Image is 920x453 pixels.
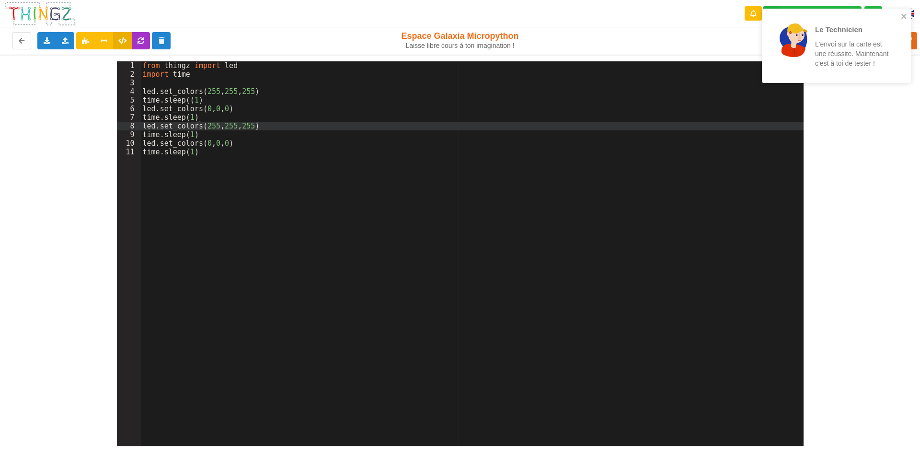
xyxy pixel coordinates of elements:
div: 1 [117,61,141,70]
div: 9 [117,130,141,139]
button: close [901,12,908,22]
div: Laisse libre cours à ton imagination ! [380,42,540,50]
p: Le Technicien [815,24,890,35]
p: L'envoi sur la carte est une réussite. Maintenant c'est à toi de tester ! [815,39,890,68]
div: 6 [117,105,141,113]
div: 7 [117,113,141,122]
div: 11 [117,148,141,156]
div: 4 [117,87,141,96]
div: 5 [117,96,141,105]
div: Ta base fonctionne bien ! [763,6,862,21]
img: thingz_logo.png [4,1,76,26]
div: 2 [117,70,141,79]
div: Espace Galaxia Micropython [380,31,540,50]
div: 8 [117,122,141,130]
div: 3 [117,79,141,87]
div: 10 [117,139,141,148]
